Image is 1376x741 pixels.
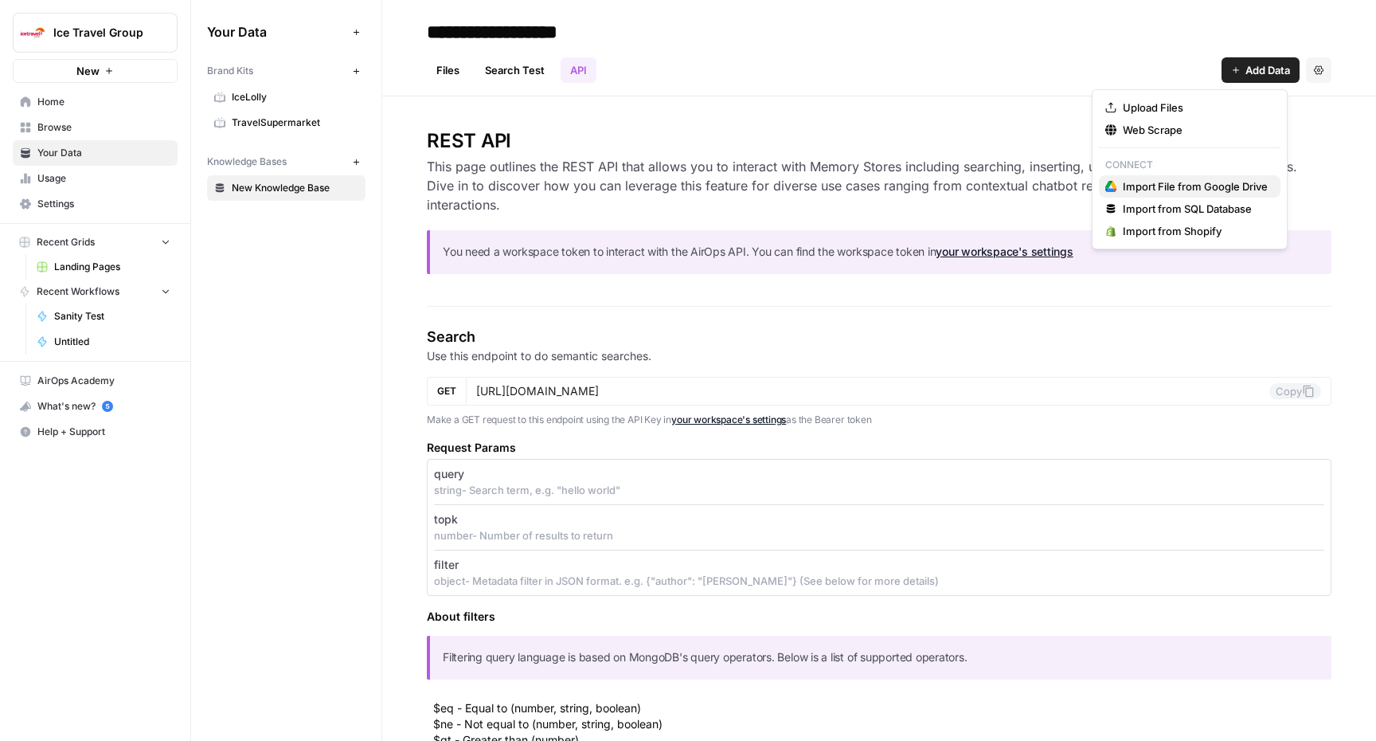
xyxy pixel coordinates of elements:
[37,284,119,299] span: Recent Workflows
[434,482,1324,498] p: string - Search term, e.g. "hello world"
[443,649,1319,667] p: Filtering query language is based on MongoDB's query operators. Below is a list of supported oper...
[207,84,365,110] a: IceLolly
[37,171,170,186] span: Usage
[1099,155,1280,175] p: Connect
[13,230,178,254] button: Recent Grids
[13,115,178,140] a: Browse
[13,419,178,445] button: Help + Support
[232,181,358,195] span: New Knowledge Base
[18,18,47,47] img: Ice Travel Group Logo
[207,110,365,135] a: TravelSupermarket
[207,22,346,41] span: Your Data
[443,243,1319,261] p: You need a workspace token to interact with the AirOps API. You can find the workspace token in
[434,512,458,527] p: topk
[53,25,150,41] span: Ice Travel Group
[433,700,1331,716] li: $eq - Equal to (number, string, boolean)
[13,191,178,217] a: Settings
[1269,383,1321,399] button: Copy
[475,57,554,83] a: Search Test
[37,146,170,160] span: Your Data
[433,716,1331,732] li: $ne - Not equal to (number, string, boolean)
[434,527,1324,543] p: number - Number of results to return
[427,440,1331,456] h5: Request Params
[13,140,178,166] a: Your Data
[427,609,1331,625] h5: About filters
[13,13,178,53] button: Workspace: Ice Travel Group
[434,573,1324,589] p: object - Metadata filter in JSON format. e.g. {"author": "[PERSON_NAME]"} (See below for more det...
[37,374,170,388] span: AirOps Academy
[434,466,464,482] p: query
[437,384,456,398] span: GET
[54,335,170,349] span: Untitled
[29,304,178,329] a: Sanity Test
[207,155,287,169] span: Knowledge Bases
[207,64,253,78] span: Brand Kits
[13,89,178,115] a: Home
[936,245,1073,258] a: your workspace's settings
[427,348,1331,364] p: Use this endpoint to do semantic searches.
[13,59,178,83] button: New
[37,197,170,211] span: Settings
[434,557,459,573] p: filter
[561,57,596,83] a: API
[13,394,178,419] button: What's new? 5
[37,425,170,439] span: Help + Support
[29,254,178,280] a: Landing Pages
[37,95,170,109] span: Home
[1123,178,1268,194] span: Import File from Google Drive
[427,57,469,83] a: Files
[76,63,100,79] span: New
[427,412,1331,428] p: Make a GET request to this endpoint using the API Key in as the Bearer token
[671,414,786,425] a: your workspace's settings
[427,326,1331,348] h4: Search
[1123,201,1268,217] span: Import from SQL Database
[1123,122,1268,138] span: Web Scrape
[54,309,170,323] span: Sanity Test
[1123,223,1268,239] span: Import from Shopify
[1222,57,1300,83] button: Add Data
[13,368,178,394] a: AirOps Academy
[427,157,1331,214] h3: This page outlines the REST API that allows you to interact with Memory Stores including searchin...
[1092,89,1288,249] div: Add Data
[102,401,113,412] a: 5
[207,175,365,201] a: New Knowledge Base
[14,394,177,418] div: What's new?
[13,280,178,304] button: Recent Workflows
[29,329,178,355] a: Untitled
[232,90,358,104] span: IceLolly
[232,116,358,130] span: TravelSupermarket
[13,166,178,191] a: Usage
[54,260,170,274] span: Landing Pages
[105,402,109,410] text: 5
[1245,62,1290,78] span: Add Data
[37,120,170,135] span: Browse
[37,235,95,249] span: Recent Grids
[1123,100,1268,116] span: Upload Files
[427,128,1331,154] h2: REST API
